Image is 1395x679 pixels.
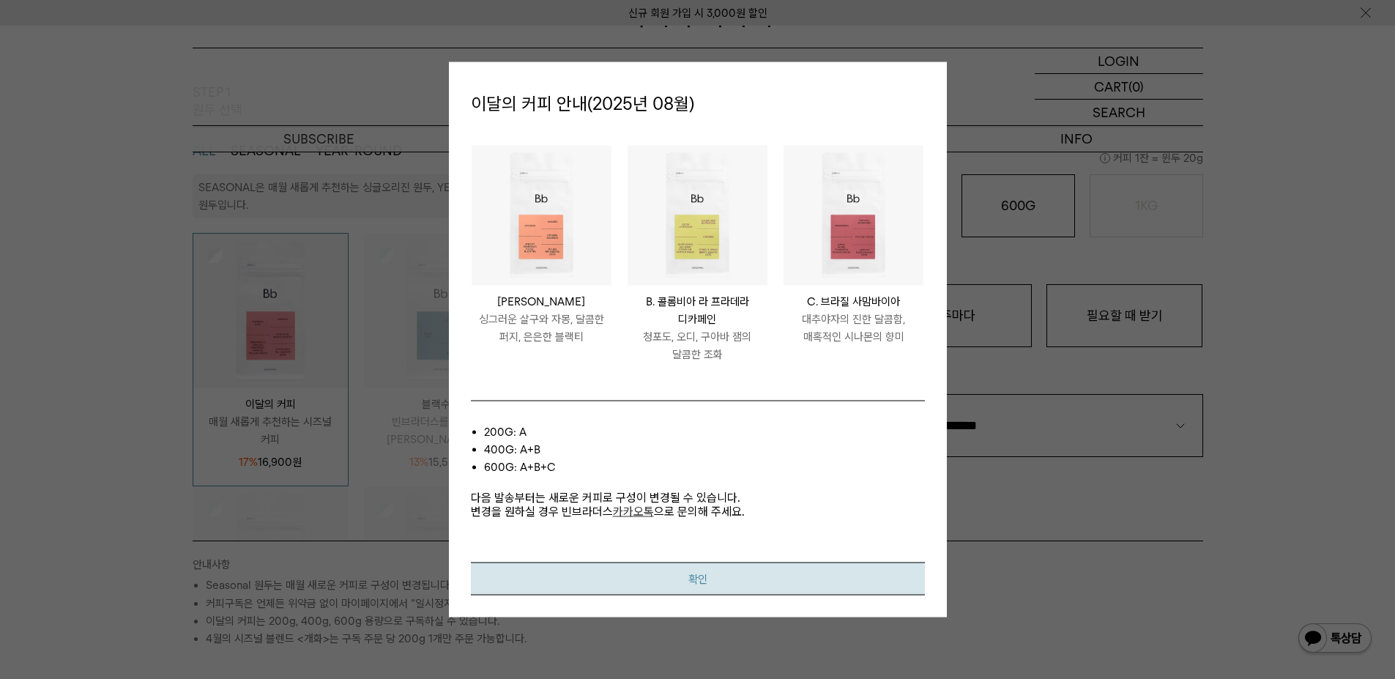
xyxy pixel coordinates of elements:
[471,563,925,595] button: 확인
[472,146,611,286] img: #285
[471,84,925,123] p: 이달의 커피 안내(2025년 08월)
[628,293,767,328] p: B. 콜롬비아 라 프라데라 디카페인
[484,423,925,441] li: 200g: A
[484,441,925,459] li: 400g: A+B
[628,146,767,286] img: #285
[472,311,611,346] p: 싱그러운 살구와 자몽, 달콤한 퍼지, 은은한 블랙티
[784,146,923,286] img: #285
[613,505,654,519] a: 카카오톡
[471,476,925,519] p: 다음 발송부터는 새로운 커피로 구성이 변경될 수 있습니다. 변경을 원하실 경우 빈브라더스 으로 문의해 주세요.
[784,311,923,346] p: 대추야자의 진한 달콤함, 매혹적인 시나몬의 향미
[484,459,925,476] li: 600g: A+B+C
[472,293,611,311] p: [PERSON_NAME]
[784,293,923,311] p: C. 브라질 사맘바이아
[628,328,767,363] p: 청포도, 오디, 구아바 잼의 달콤한 조화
